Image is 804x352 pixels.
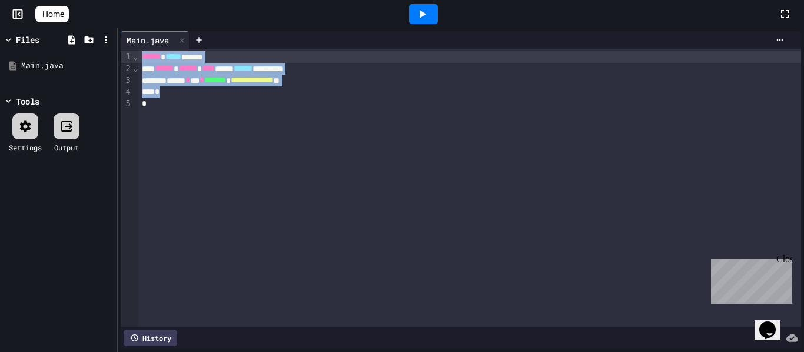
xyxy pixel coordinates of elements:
div: 1 [121,51,132,63]
iframe: chat widget [755,305,792,340]
div: 5 [121,98,132,110]
div: Tools [16,95,39,108]
div: Output [54,142,79,153]
div: Main.java [21,60,113,72]
iframe: chat widget [706,254,792,304]
div: Files [16,33,39,46]
div: Chat with us now!Close [5,5,81,75]
div: Settings [9,142,42,153]
div: 4 [121,86,132,98]
div: History [124,330,177,346]
span: Fold line [132,52,138,61]
div: Main.java [121,34,175,46]
div: Main.java [121,31,190,49]
a: Home [35,6,69,22]
span: Home [42,8,64,20]
span: Fold line [132,63,138,73]
div: 2 [121,63,132,75]
div: 3 [121,75,132,86]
